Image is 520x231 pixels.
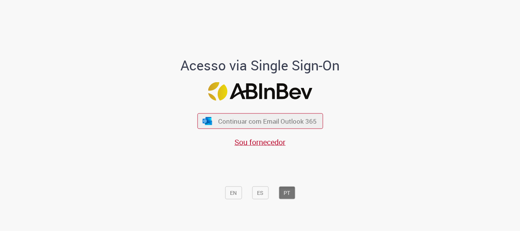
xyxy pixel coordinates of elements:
span: Continuar com Email Outlook 365 [218,117,317,126]
img: ícone Azure/Microsoft 360 [202,117,213,125]
img: Logo ABInBev [208,82,312,101]
button: ES [252,186,268,199]
button: PT [279,186,295,199]
h1: Acesso via Single Sign-On [155,58,366,73]
button: ícone Azure/Microsoft 360 Continuar com Email Outlook 365 [197,113,323,129]
a: Sou fornecedor [234,137,286,147]
button: EN [225,186,242,199]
